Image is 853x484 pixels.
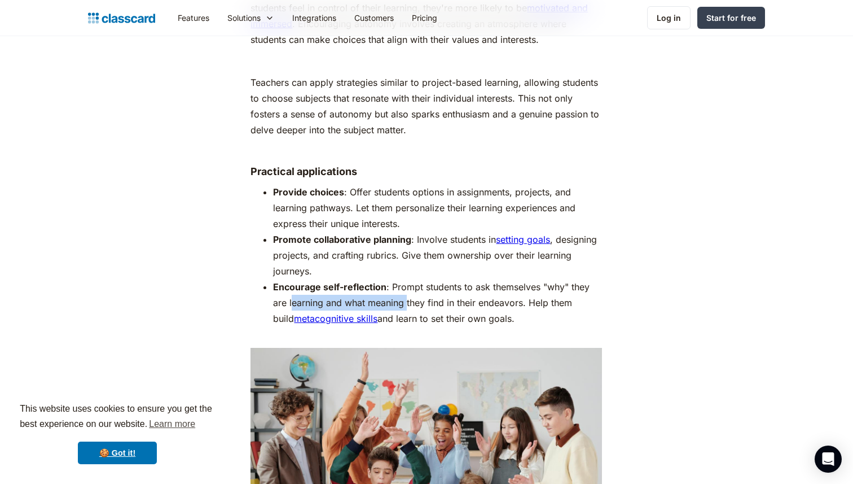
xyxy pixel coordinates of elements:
a: Customers [345,5,403,30]
div: Log in [657,12,681,24]
div: Solutions [227,12,261,24]
strong: Promote collaborative planning [273,234,411,245]
h4: Practical applications [250,165,602,178]
a: Pricing [403,5,446,30]
a: Log in [647,6,691,29]
p: ‍ [250,53,602,69]
div: cookieconsent [9,391,226,475]
a: setting goals [496,234,550,245]
strong: Encourage self-reflection [273,281,386,293]
a: Integrations [283,5,345,30]
li: : Offer students options in assignments, projects, and learning pathways. Let them personalize th... [273,184,602,232]
a: metacognitive skills [294,313,377,324]
div: Solutions [218,5,283,30]
li: : Prompt students to ask themselves "why" they are learning and what meaning they find in their e... [273,279,602,342]
li: : Involve students in , designing projects, and crafting rubrics. Give them ownership over their ... [273,232,602,279]
a: learn more about cookies [147,416,197,433]
a: home [88,10,155,26]
div: Start for free [706,12,756,24]
p: Teachers can apply strategies similar to project-based learning, allowing students to choose subj... [250,75,602,138]
div: Open Intercom Messenger [815,446,842,473]
a: Start for free [697,7,765,29]
p: ‍ [250,143,602,159]
a: Features [169,5,218,30]
strong: Provide choices [273,186,344,198]
a: dismiss cookie message [78,442,157,464]
span: This website uses cookies to ensure you get the best experience on our website. [20,402,215,433]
